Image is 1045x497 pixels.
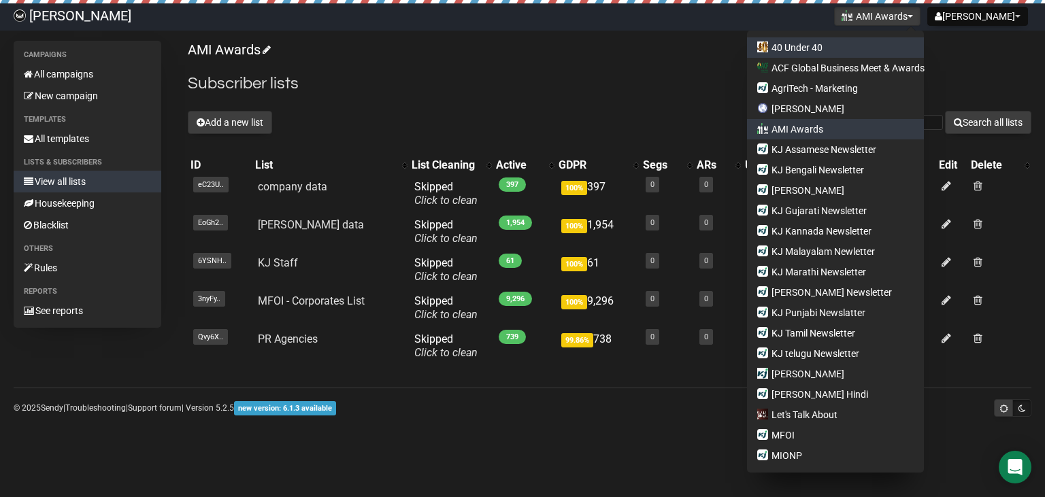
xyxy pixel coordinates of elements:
[643,158,681,172] div: Segs
[971,158,1018,172] div: Delete
[414,218,478,245] span: Skipped
[14,214,161,236] a: Blacklist
[747,405,924,425] a: Let's Talk About
[747,343,924,364] a: KJ telugu Newsletter
[561,333,593,347] span: 99.86%
[414,332,478,359] span: Skipped
[742,251,853,289] td: 0
[757,41,768,52] img: 22.jpeg
[414,308,478,321] a: Click to clean
[704,256,708,265] a: 0
[188,41,269,58] a: AMI Awards
[556,156,640,175] th: GDPR: No sort applied, activate to apply an ascending sort
[559,158,627,172] div: GDPR
[747,58,924,78] a: ACF Global Business Meet & Awards
[747,139,924,160] a: KJ Assamese Newsletter
[650,294,654,303] a: 0
[414,270,478,283] a: Click to clean
[747,180,924,201] a: [PERSON_NAME]
[640,156,695,175] th: Segs: No sort applied, activate to apply an ascending sort
[414,256,478,283] span: Skipped
[499,292,532,306] span: 9,296
[258,218,364,231] a: [PERSON_NAME] data
[255,158,395,172] div: List
[945,111,1031,134] button: Search all lists
[14,128,161,150] a: All templates
[704,218,708,227] a: 0
[14,300,161,322] a: See reports
[414,346,478,359] a: Click to clean
[128,403,182,413] a: Support forum
[747,241,924,262] a: KJ Malayalam Newletter
[757,82,768,93] img: favicons
[999,451,1031,483] div: Open Intercom Messenger
[968,156,1031,175] th: Delete: No sort applied, activate to apply an ascending sort
[757,368,768,379] img: 1.jpg
[747,262,924,282] a: KJ Marathi Newsletter
[414,294,478,321] span: Skipped
[193,329,228,345] span: Qvy6X..
[412,158,480,172] div: List Cleaning
[258,332,318,345] a: PR Agencies
[65,403,126,413] a: Troubleshooting
[747,119,924,139] a: AMI Awards
[14,171,161,192] a: View all lists
[757,307,768,318] img: favicons
[747,364,924,384] a: [PERSON_NAME]
[747,37,924,58] a: 40 Under 40
[556,327,640,365] td: 738
[757,409,768,419] img: 18.png
[650,180,654,189] a: 0
[747,323,924,343] a: KJ Tamil Newsletter
[499,330,526,344] span: 739
[14,154,161,171] li: Lists & subscribers
[747,221,924,241] a: KJ Kannada Newsletter
[757,388,768,399] img: favicons
[694,156,742,175] th: ARs: No sort applied, activate to apply an ascending sort
[757,347,768,358] img: favicons
[757,266,768,277] img: favicons
[742,175,853,213] td: 0
[41,403,63,413] a: Sendy
[745,158,840,172] div: Unsubscribed
[742,213,853,251] td: 0
[188,156,253,175] th: ID: No sort applied, sorting is disabled
[747,303,924,323] a: KJ Punjabi Newslatter
[234,403,336,413] a: new version: 6.1.3 available
[757,205,768,216] img: favicons
[757,245,768,256] img: favicons
[704,332,708,341] a: 0
[14,10,26,22] img: 85abc336cbf1b92c47982aa98dcf2fa9
[742,156,853,175] th: Unsubscribed: No sort applied, activate to apply an ascending sort
[757,164,768,175] img: favicons
[747,425,924,445] a: MFOI
[193,177,229,192] span: eC23U..
[747,445,924,466] a: MIONP
[757,225,768,236] img: favicons
[14,241,161,257] li: Others
[742,289,853,327] td: 258
[499,177,526,192] span: 397
[499,216,532,230] span: 1,954
[258,294,365,307] a: MFOI - Corporates List
[561,181,587,195] span: 100%
[747,282,924,303] a: [PERSON_NAME] Newsletter
[14,400,336,415] p: © 2025 | | | Version 5.2.5
[927,7,1028,26] button: [PERSON_NAME]
[14,112,161,128] li: Templates
[193,291,225,307] span: 3nyFy..
[556,175,640,213] td: 397
[757,103,768,114] img: favicons
[499,254,522,268] span: 61
[414,180,478,207] span: Skipped
[493,156,556,175] th: Active: No sort applied, activate to apply an ascending sort
[496,158,542,172] div: Active
[757,449,768,460] img: favicons
[561,295,587,309] span: 100%
[193,215,228,230] span: EoGh2..
[14,284,161,300] li: Reports
[650,332,654,341] a: 0
[258,256,298,269] a: KJ Staff
[939,158,965,172] div: Edit
[188,71,1031,96] h2: Subscriber lists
